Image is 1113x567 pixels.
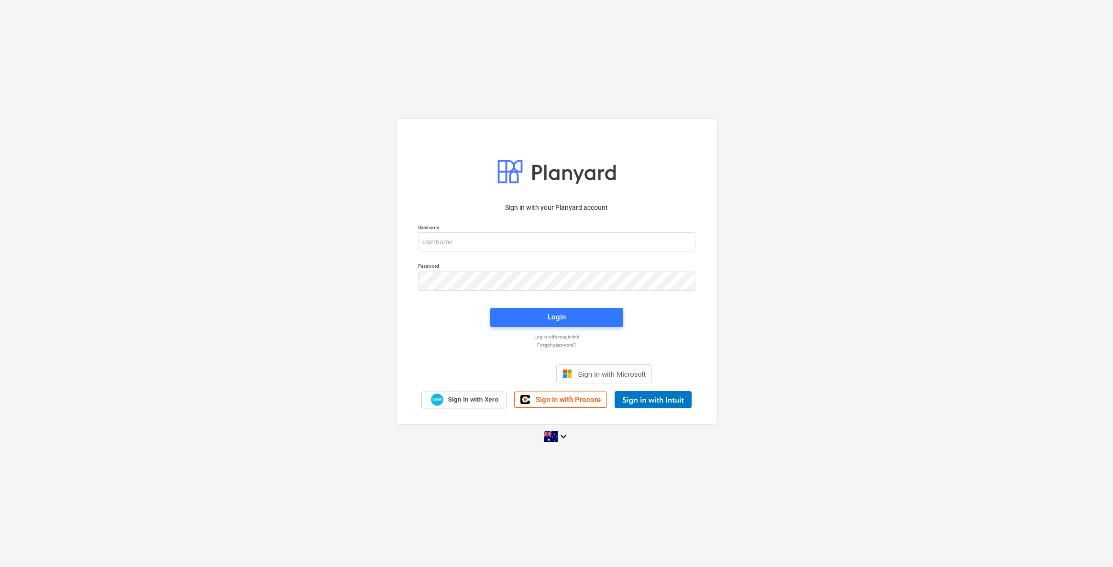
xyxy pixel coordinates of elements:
[578,370,646,378] span: Sign in with Microsoft
[418,232,695,251] input: Username
[418,263,695,271] p: Password
[562,369,572,379] img: Microsoft logo
[448,395,498,404] span: Sign in with Xero
[418,203,695,213] p: Sign in with your Planyard account
[558,431,569,442] i: keyboard_arrow_down
[514,392,607,408] a: Sign in with Procore
[490,308,623,327] button: Login
[536,395,601,404] span: Sign in with Procore
[548,311,566,323] div: Login
[456,363,553,384] iframe: Sign in with Google Button
[413,342,700,348] a: Forgot password?
[421,392,507,408] a: Sign in with Xero
[431,393,443,406] img: Xero logo
[413,334,700,340] a: Log in with magic link
[418,224,695,232] p: Username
